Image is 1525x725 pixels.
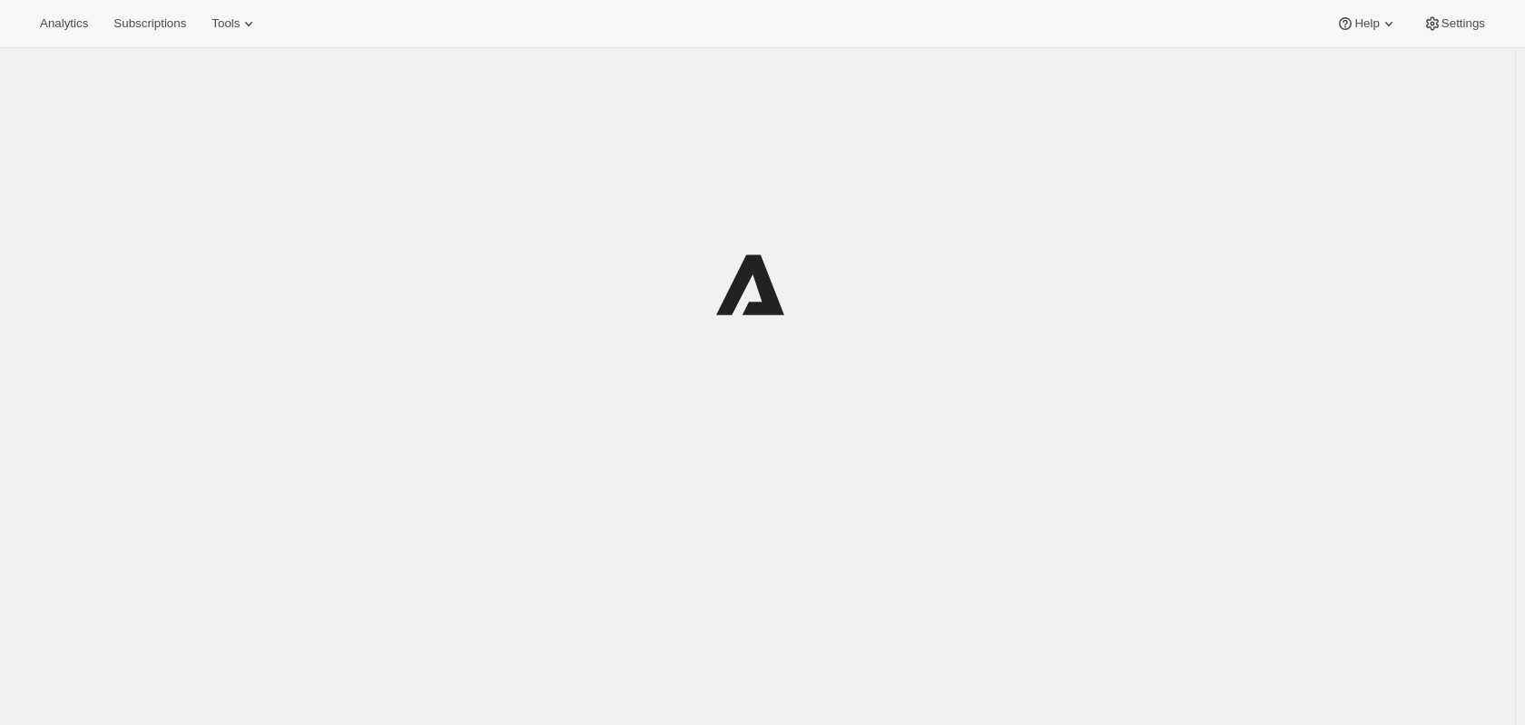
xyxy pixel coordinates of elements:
[29,11,99,36] button: Analytics
[212,16,240,31] span: Tools
[1412,11,1496,36] button: Settings
[103,11,197,36] button: Subscriptions
[1325,11,1408,36] button: Help
[201,11,269,36] button: Tools
[113,16,186,31] span: Subscriptions
[1441,16,1485,31] span: Settings
[40,16,88,31] span: Analytics
[1354,16,1379,31] span: Help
